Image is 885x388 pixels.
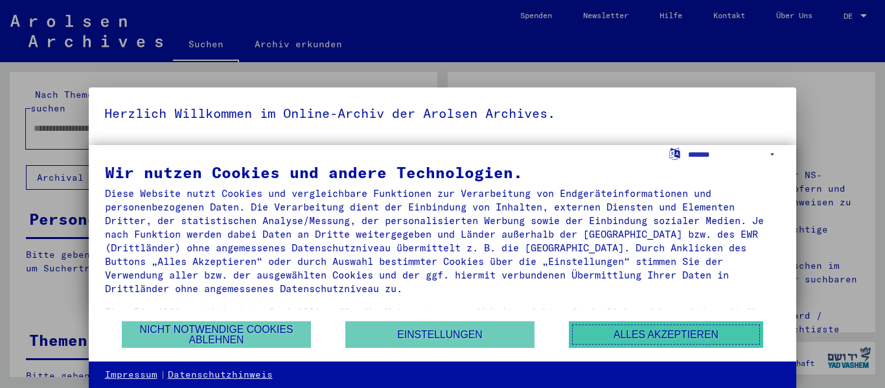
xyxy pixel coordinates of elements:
[105,369,157,382] a: Impressum
[569,321,763,348] button: Alles akzeptieren
[104,103,781,124] h5: Herzlich Willkommen im Online-Archiv der Arolsen Archives.
[122,321,311,348] button: Nicht notwendige Cookies ablehnen
[105,165,781,180] div: Wir nutzen Cookies und andere Technologien.
[668,147,682,159] label: Sprache auswählen
[345,321,534,348] button: Einstellungen
[688,145,780,164] select: Sprache auswählen
[168,369,273,382] a: Datenschutzhinweis
[105,187,781,295] div: Diese Website nutzt Cookies und vergleichbare Funktionen zur Verarbeitung von Endgeräteinformatio...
